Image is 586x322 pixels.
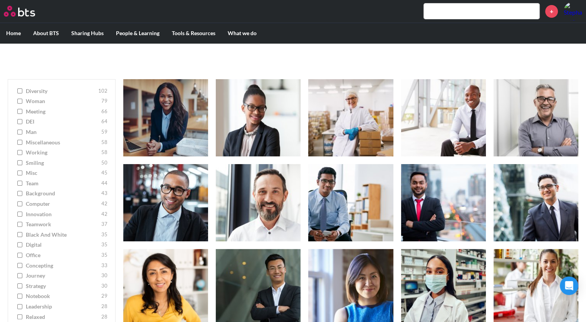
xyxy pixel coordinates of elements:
[26,139,99,146] span: miscellaneous
[17,88,22,94] input: diversity 102
[17,181,22,186] input: team 44
[101,139,107,146] span: 58
[26,118,99,125] span: DEI
[26,210,99,218] span: innovation
[17,119,22,124] input: DEI 64
[560,276,578,295] div: Open Intercom Messenger
[564,2,582,20] img: Stephanie Reynolds
[545,5,558,18] a: +
[17,283,22,289] input: strategy 30
[248,48,338,55] a: Ask a Question/Provide Feedback
[101,180,107,187] span: 44
[17,150,22,155] input: working 58
[26,282,99,290] span: strategy
[17,140,22,145] input: miscellaneous 58
[26,200,99,208] span: computer
[101,282,107,290] span: 30
[17,273,22,278] input: journey 30
[110,23,166,43] label: People & Learning
[4,6,49,17] a: Go home
[101,220,107,228] span: 37
[17,232,22,237] input: Black and White 35
[101,149,107,156] span: 58
[101,251,107,259] span: 35
[101,313,107,321] span: 28
[17,242,22,247] input: digital 35
[17,109,22,114] input: meeting 66
[17,160,22,166] input: smiling 50
[26,169,99,177] span: misc
[26,97,99,105] span: woman
[17,293,22,299] input: notebook 29
[101,200,107,208] span: 42
[101,272,107,280] span: 30
[101,292,107,300] span: 29
[65,23,110,43] label: Sharing Hubs
[98,87,107,95] span: 102
[101,241,107,249] span: 35
[26,241,99,249] span: digital
[26,180,99,187] span: team
[17,129,22,135] input: man 59
[101,159,107,167] span: 50
[26,108,99,115] span: meeting
[101,169,107,177] span: 45
[101,97,107,105] span: 79
[101,210,107,218] span: 42
[101,128,107,136] span: 59
[4,6,35,17] img: BTS Logo
[17,253,22,258] input: office 35
[26,190,99,197] span: background
[101,190,107,197] span: 43
[17,222,22,227] input: teamwork 37
[26,159,99,167] span: smiling
[26,87,96,95] span: diversity
[17,191,22,196] input: background 43
[17,314,22,320] input: relaxed 28
[17,201,22,207] input: computer 42
[17,304,22,309] input: leadership 28
[26,220,99,228] span: teamwork
[26,313,99,321] span: relaxed
[26,303,99,310] span: leadership
[166,23,222,43] label: Tools & Resources
[26,231,99,239] span: Black and White
[101,231,107,239] span: 35
[17,212,22,217] input: innovation 42
[17,98,22,104] input: woman 79
[26,149,99,156] span: working
[101,118,107,125] span: 64
[26,128,99,136] span: man
[17,263,22,268] input: concepting 33
[101,108,107,115] span: 66
[17,170,22,176] input: misc 45
[26,272,99,280] span: journey
[101,262,107,269] span: 33
[222,23,263,43] label: What we do
[26,262,99,269] span: concepting
[101,303,107,310] span: 28
[27,23,65,43] label: About BTS
[26,251,99,259] span: office
[26,292,99,300] span: notebook
[564,2,582,20] a: Profile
